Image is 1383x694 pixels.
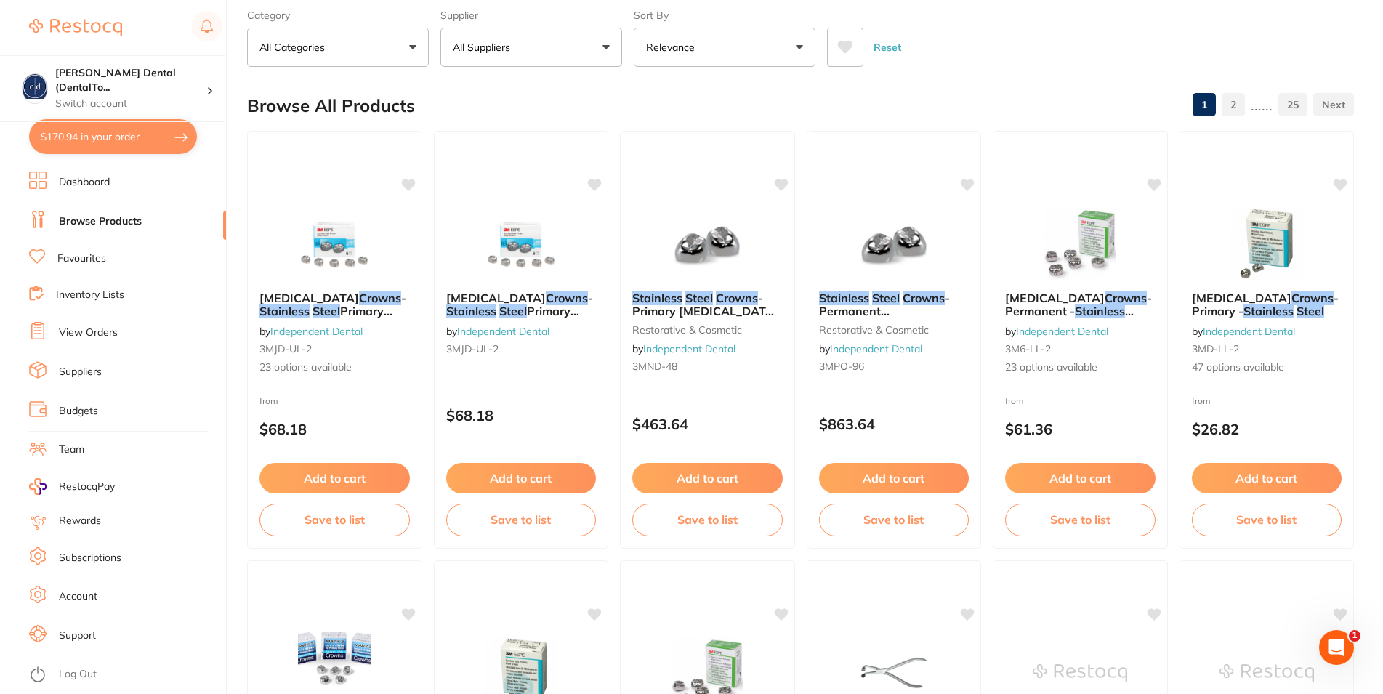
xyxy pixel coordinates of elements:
[23,74,47,99] img: Crotty Dental (DentalTown 4)
[1105,291,1147,305] em: Crowns
[247,9,429,22] label: Category
[819,291,969,318] b: Stainless Steel Crowns - Permanent Molar Kit
[259,40,331,55] p: All Categories
[1349,630,1360,642] span: 1
[1243,304,1294,318] em: Stainless
[1005,342,1051,355] span: 3M6-LL-2
[1192,291,1291,305] span: [MEDICAL_DATA]
[646,40,701,55] p: Relevance
[632,291,682,305] em: Stainless
[1251,97,1273,113] p: ......
[29,119,197,154] button: $170.94 in your order
[632,360,677,373] span: 3MND-48
[903,291,945,305] em: Crowns
[872,291,900,305] em: Steel
[440,28,622,67] button: All Suppliers
[55,97,206,111] p: Switch account
[819,324,969,336] small: restorative & cosmetic
[819,360,864,373] span: 3MPO-96
[440,9,622,22] label: Supplier
[457,325,549,338] a: Independent Dental
[59,551,121,565] a: Subscriptions
[247,28,429,67] button: All Categories
[446,304,496,318] em: Stainless
[632,291,783,318] b: Stainless Steel Crowns - Primary Molar Kit
[29,19,122,36] img: Restocq Logo
[634,28,815,67] button: Relevance
[499,304,527,318] em: Steel
[287,207,382,280] img: Molar Crowns - Stainless Steel Primary (Slim Fit)
[29,478,47,495] img: RestocqPay
[59,326,118,340] a: View Orders
[819,291,950,332] span: - Permanent [MEDICAL_DATA] Kit
[446,463,597,493] button: Add to cart
[1192,342,1239,355] span: 3MD-LL-2
[247,96,415,116] h2: Browse All Products
[1033,207,1127,280] img: Molar Crowns - Permanent - Stainless Steel
[446,291,597,318] b: Molar Crowns - Stainless Steel Primary (Slim Fit) - J-D-UL-2
[1005,291,1152,318] span: - Permanent -
[259,325,363,338] span: by
[1192,395,1211,406] span: from
[287,619,382,692] img: MARK3 Stainless Steel Pedo Crowns 5/Box
[685,291,713,305] em: Steel
[446,504,597,536] button: Save to list
[1005,463,1156,493] button: Add to cart
[259,342,312,355] span: 3MJD-UL-2
[632,324,783,336] small: restorative & cosmetic
[1291,291,1334,305] em: Crowns
[259,304,310,318] em: Stainless
[453,40,516,55] p: All Suppliers
[59,443,84,457] a: Team
[830,342,922,355] a: Independent Dental
[259,504,410,536] button: Save to list
[1192,291,1342,318] b: Molar Crowns - Primary - Stainless Steel
[1193,90,1216,119] a: 1
[1219,207,1314,280] img: Molar Crowns - Primary - Stainless Steel
[446,342,499,355] span: 3MJD-UL-2
[632,342,735,355] span: by
[1016,325,1108,338] a: Independent Dental
[259,291,410,318] b: Molar Crowns - Stainless Steel Primary (Slim Fit)
[716,291,758,305] em: Crowns
[819,504,969,536] button: Save to list
[1192,291,1339,318] span: - Primary -
[29,478,115,495] a: RestocqPay
[359,291,401,305] em: Crowns
[1192,360,1342,375] span: 47 options available
[869,28,906,67] button: Reset
[59,667,97,682] a: Log Out
[819,291,869,305] em: Stainless
[1005,360,1156,375] span: 23 options available
[819,342,922,355] span: by
[1005,318,1033,332] em: Steel
[1319,630,1354,665] iframe: Intercom live chat
[1192,463,1342,493] button: Add to cart
[1192,325,1295,338] span: by
[401,291,406,305] span: -
[446,291,546,305] span: [MEDICAL_DATA]
[259,463,410,493] button: Add to cart
[56,288,124,302] a: Inventory Lists
[632,291,778,332] span: - Primary [MEDICAL_DATA] Kit
[632,463,783,493] button: Add to cart
[446,407,597,424] p: $68.18
[1203,325,1295,338] a: Independent Dental
[59,480,115,494] span: RestocqPay
[55,66,206,94] h4: Crotty Dental (DentalTown 4)
[1005,291,1156,318] b: Molar Crowns - Permanent - Stainless Steel
[259,421,410,437] p: $68.18
[59,629,96,643] a: Support
[474,207,568,280] img: Molar Crowns - Stainless Steel Primary (Slim Fit) - J-D-UL-2
[59,365,102,379] a: Suppliers
[660,207,754,280] img: Stainless Steel Crowns - Primary Molar Kit
[29,663,222,687] button: Log Out
[259,360,410,375] span: 23 options available
[1005,325,1108,338] span: by
[632,416,783,432] p: $463.64
[59,589,97,604] a: Account
[259,304,392,331] span: Primary (Slim Fit)
[1192,421,1342,437] p: $26.82
[588,291,593,305] span: -
[634,9,815,22] label: Sort By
